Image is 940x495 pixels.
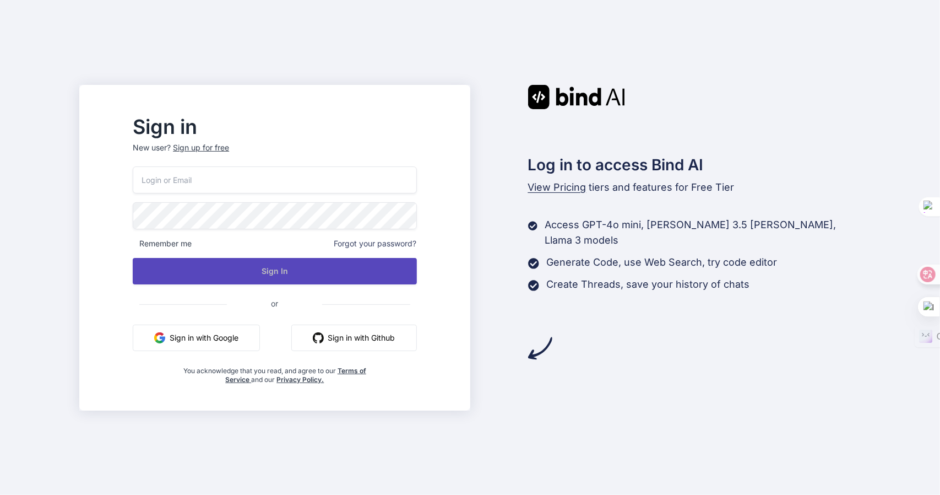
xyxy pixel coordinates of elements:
a: Terms of Service [225,367,366,384]
img: arrow [528,336,552,361]
a: Privacy Policy. [276,375,324,384]
span: Remember me [133,238,192,249]
button: Sign In [133,258,416,284]
input: Login or Email [133,166,416,193]
p: Create Threads, save your history of chats [547,277,750,292]
p: New user? [133,142,416,166]
span: Forgot your password? [334,238,417,249]
div: You acknowledge that you read, and agree to our and our [180,360,370,384]
img: Bind AI logo [528,85,625,109]
span: or [227,290,322,317]
img: github [313,332,324,343]
h2: Log in to access Bind AI [528,153,861,176]
button: Sign in with Github [291,325,417,351]
p: tiers and features for Free Tier [528,180,861,195]
img: google [154,332,165,343]
div: Sign up for free [173,142,229,153]
button: Sign in with Google [133,325,260,351]
p: Access GPT-4o mini, [PERSON_NAME] 3.5 [PERSON_NAME], Llama 3 models [545,217,861,248]
span: View Pricing [528,181,586,193]
p: Generate Code, use Web Search, try code editor [547,255,778,270]
h2: Sign in [133,118,416,136]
